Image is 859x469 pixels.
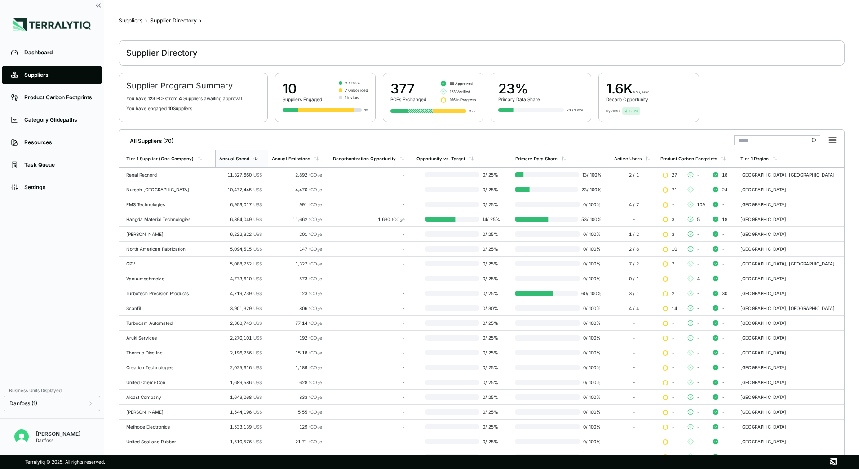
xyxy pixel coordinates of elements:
div: - [614,409,653,415]
div: Supplier Directory [150,17,197,24]
span: 3 [672,217,674,222]
div: 2,025,616 [219,365,262,370]
span: - [722,202,725,207]
div: 4 / 7 [614,202,653,207]
span: - [697,365,700,370]
span: 2 Active [345,80,360,86]
img: Victoria Odoma [14,429,29,444]
span: US$ [253,380,262,385]
div: 1.6 K [606,80,649,97]
div: 1,189 [272,365,322,370]
span: US$ [253,365,262,370]
sub: 2 [317,189,319,193]
div: - [333,350,405,355]
div: - [333,305,405,311]
div: Suppliers Engaged [283,97,322,102]
span: - [722,394,725,400]
div: [GEOGRAPHIC_DATA] [740,187,841,192]
div: - [614,217,653,222]
sub: 2 [317,174,319,178]
span: › [199,17,202,24]
div: Creation Technologies [126,365,212,370]
sub: 2 [317,367,319,371]
div: 377 [469,108,476,114]
sub: 2 [317,204,319,208]
div: 201 [272,231,322,237]
span: 0 / 25 % [479,172,503,177]
sub: 2 [317,337,319,341]
div: [GEOGRAPHIC_DATA] [740,350,841,355]
div: Turbocam Automated [126,320,212,326]
span: 0 / 100 % [580,231,602,237]
div: - [333,172,405,177]
div: - [333,246,405,252]
span: tCO e [309,231,322,237]
div: 991 [272,202,322,207]
div: - [333,424,405,429]
div: All Suppliers (70) [123,134,173,145]
p: You have PCF s from Supplier s awaiting approval [126,96,260,101]
div: by 2030 [606,108,620,114]
span: 0 / 25 % [479,424,503,429]
span: 23 / 100 % [578,187,602,192]
div: Annual Spend [219,156,249,161]
span: 0 / 25 % [479,246,503,252]
div: - [333,291,405,296]
div: Tier 1 Supplier (One Company) [126,156,194,161]
div: - [333,187,405,192]
div: 6,222,322 [219,231,262,237]
div: 1,643,068 [219,394,262,400]
span: tCO e [392,217,405,222]
span: US$ [253,276,262,281]
span: 166 In Progress [450,97,476,102]
span: tCO e [309,261,322,266]
span: - [697,246,700,252]
div: - [333,380,405,385]
span: US$ [253,409,262,415]
span: - [722,305,725,311]
span: Danfoss (1) [9,400,37,407]
div: Opportunity vs. Target [416,156,465,161]
div: [GEOGRAPHIC_DATA], [GEOGRAPHIC_DATA] [740,261,841,266]
span: US$ [253,231,262,237]
div: 10,477,445 [219,187,262,192]
div: - [614,380,653,385]
span: - [722,335,725,341]
div: [PERSON_NAME] [126,231,212,237]
div: 7 / 2 [614,261,653,266]
span: 0 / 100 % [580,305,602,311]
div: [GEOGRAPHIC_DATA] [740,335,841,341]
span: tCO₂e/yr [633,90,649,94]
div: Regal Rexnord [126,172,212,177]
div: 4,773,610 [219,276,262,281]
div: 10 [364,107,368,113]
span: tCO e [309,202,322,207]
div: - [333,231,405,237]
div: 2 / 8 [614,246,653,252]
sub: 2 [400,219,402,223]
div: Hangda Material Technologies [126,217,212,222]
span: 5 [697,217,700,222]
div: 0 / 1 [614,276,653,281]
span: 0 / 25 % [479,291,503,296]
div: [GEOGRAPHIC_DATA] [740,276,841,281]
div: Methode Electronics [126,424,212,429]
span: - [672,276,674,281]
span: 0 / 100 % [580,202,602,207]
span: - [672,380,674,385]
div: [GEOGRAPHIC_DATA] [740,246,841,252]
span: - [722,246,725,252]
span: 0 / 30 % [479,305,503,311]
span: - [697,187,700,192]
div: [GEOGRAPHIC_DATA], [GEOGRAPHIC_DATA] [740,172,841,177]
span: › [145,17,147,24]
div: 2,270,101 [219,335,262,341]
span: tCO e [309,291,322,296]
span: 13 / 100 % [579,172,602,177]
h2: Supplier Program Summary [126,80,260,91]
span: - [697,261,700,266]
span: - [672,365,674,370]
span: - [697,335,700,341]
span: 10 [672,246,677,252]
div: 2,196,256 [219,350,262,355]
